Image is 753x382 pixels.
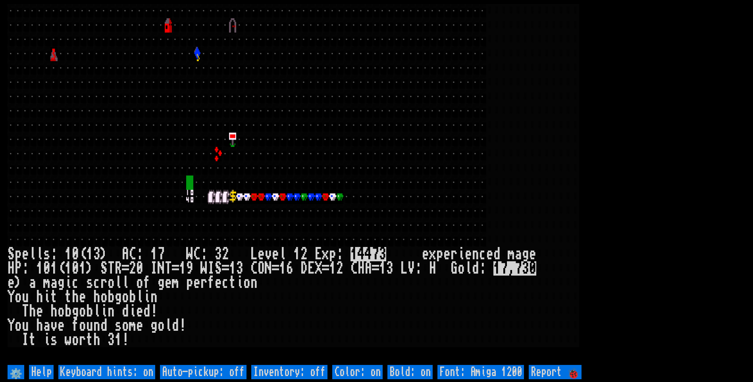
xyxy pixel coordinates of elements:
div: 1 [379,261,386,276]
div: : [50,247,58,261]
div: l [36,247,43,261]
mark: 1 [493,261,501,276]
div: t [86,333,93,347]
div: 1 [179,261,186,276]
div: r [451,247,458,261]
div: d [100,318,108,333]
div: 0 [72,247,79,261]
div: H [8,261,15,276]
div: 9 [186,261,193,276]
div: r [79,333,86,347]
div: r [100,276,108,290]
div: e [22,247,29,261]
div: t [50,290,58,304]
div: s [115,318,122,333]
div: C [351,261,358,276]
div: l [115,276,122,290]
div: 3 [215,247,222,261]
div: 1 [50,261,58,276]
div: o [108,276,115,290]
div: I [22,333,29,347]
div: C [193,247,200,261]
div: : [200,247,208,261]
div: e [215,276,222,290]
div: f [143,276,150,290]
div: 1 [293,247,300,261]
div: n [93,318,100,333]
div: T [165,261,172,276]
div: o [15,318,22,333]
div: I [150,261,158,276]
div: E [315,247,322,261]
div: s [43,247,50,261]
div: e [165,276,172,290]
div: p [186,276,193,290]
div: L [401,261,408,276]
div: 1 [79,261,86,276]
div: 1 [36,261,43,276]
div: : [136,247,143,261]
mark: 7 [515,261,522,276]
div: l [29,247,36,261]
div: s [86,276,93,290]
div: I [208,261,215,276]
div: e [272,247,279,261]
div: T [108,261,115,276]
div: c [93,276,100,290]
mark: 4 [358,247,365,261]
mark: 3 [379,247,386,261]
div: ) [15,276,22,290]
div: 1 [150,247,158,261]
div: m [172,276,179,290]
div: u [22,290,29,304]
div: d [143,304,150,318]
div: 3 [236,261,243,276]
div: o [79,318,86,333]
div: m [129,318,136,333]
div: A [365,261,372,276]
div: 1 [65,261,72,276]
div: = [222,261,229,276]
div: o [79,304,86,318]
div: ) [100,247,108,261]
div: 2 [222,247,229,261]
div: n [472,247,479,261]
div: = [272,261,279,276]
div: a [50,276,58,290]
div: 2 [129,261,136,276]
div: p [329,247,336,261]
div: ! [150,304,158,318]
div: f [72,318,79,333]
mark: 4 [365,247,372,261]
div: h [29,304,36,318]
div: g [115,290,122,304]
div: e [422,247,429,261]
mark: 0 [529,261,536,276]
div: i [43,333,50,347]
div: h [36,318,43,333]
mark: 3 [522,261,529,276]
div: 3 [93,247,100,261]
div: c [479,247,486,261]
div: V [408,261,415,276]
div: d [122,304,129,318]
div: h [50,304,58,318]
div: a [43,318,50,333]
div: t [229,276,236,290]
mark: 7 [501,261,508,276]
div: 1 [229,261,236,276]
div: u [22,318,29,333]
div: c [72,276,79,290]
div: R [115,261,122,276]
input: Color: on [332,365,383,379]
div: l [165,318,172,333]
input: Help [29,365,54,379]
div: 3 [386,261,393,276]
div: X [315,261,322,276]
div: e [529,247,536,261]
div: N [158,261,165,276]
div: b [129,290,136,304]
div: ) [86,261,93,276]
input: Inventory: off [251,365,327,379]
div: L [250,247,258,261]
